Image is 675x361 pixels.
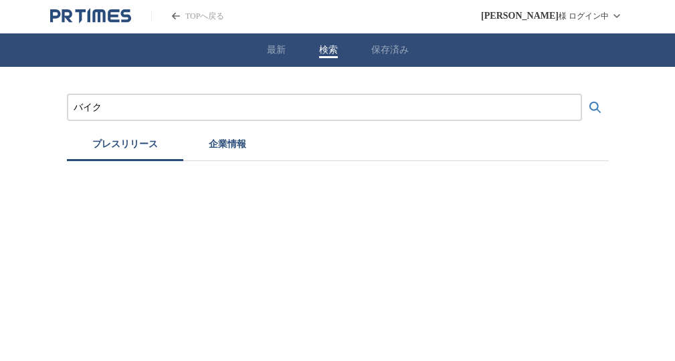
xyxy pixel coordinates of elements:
button: 企業情報 [183,132,272,161]
button: 検索する [582,94,609,121]
span: [PERSON_NAME] [481,11,559,21]
input: プレスリリースおよび企業を検索する [74,100,575,115]
a: PR TIMESのトップページはこちら [50,8,131,24]
button: 保存済み [371,44,409,56]
button: プレスリリース [67,132,183,161]
button: 検索 [319,44,338,56]
a: PR TIMESのトップページはこちら [151,11,224,22]
button: 最新 [267,44,286,56]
